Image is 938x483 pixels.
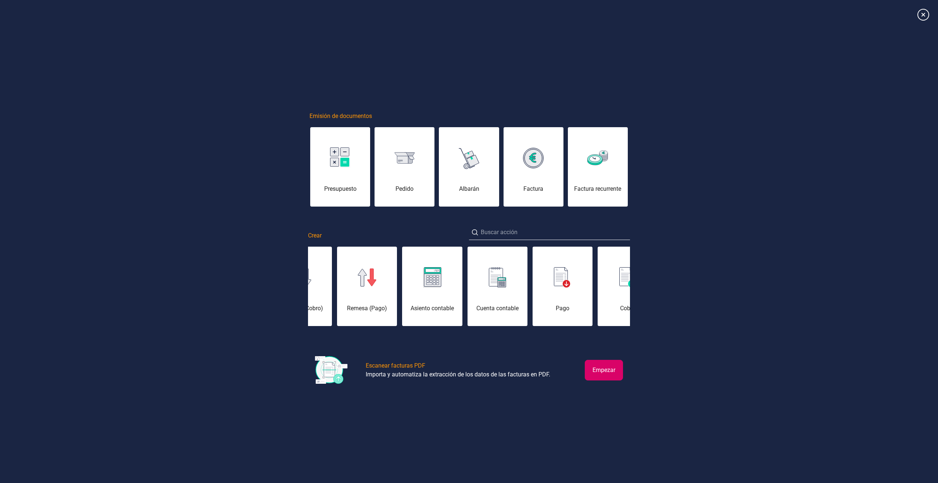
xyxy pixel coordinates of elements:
img: img-presupuesto.svg [330,147,351,168]
div: Remesa (Pago) [337,304,397,313]
div: Cobro [598,304,658,313]
img: img-pago.svg [554,267,571,288]
div: Asiento contable [402,304,462,313]
img: img-remesa-pago.svg [358,268,377,287]
div: Presupuesto [310,185,370,193]
img: img-escanear-facturas-pdf.svg [315,356,348,385]
img: img-cuenta-contable.svg [489,267,506,288]
div: Pedido [375,185,434,193]
input: Buscar acción [469,225,630,240]
div: Cuenta contable [468,304,527,313]
img: img-pedido.svg [394,152,415,164]
div: Factura [504,185,563,193]
div: Importa y automatiza la extracción de los datos de las facturas en PDF. [366,370,550,379]
div: Pago [533,304,592,313]
div: Factura recurrente [568,185,628,193]
img: img-factura-recurrente.svg [587,150,608,165]
img: img-albaran.svg [459,146,479,171]
div: Escanear facturas PDF [366,361,425,370]
span: Emisión de documentos [309,112,372,121]
img: img-cobro.svg [619,267,636,288]
button: Empezar [585,360,623,380]
img: img-asiento-contable.svg [423,267,441,288]
div: Albarán [439,185,499,193]
img: img-factura.svg [523,148,544,168]
span: Crear [308,231,322,240]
